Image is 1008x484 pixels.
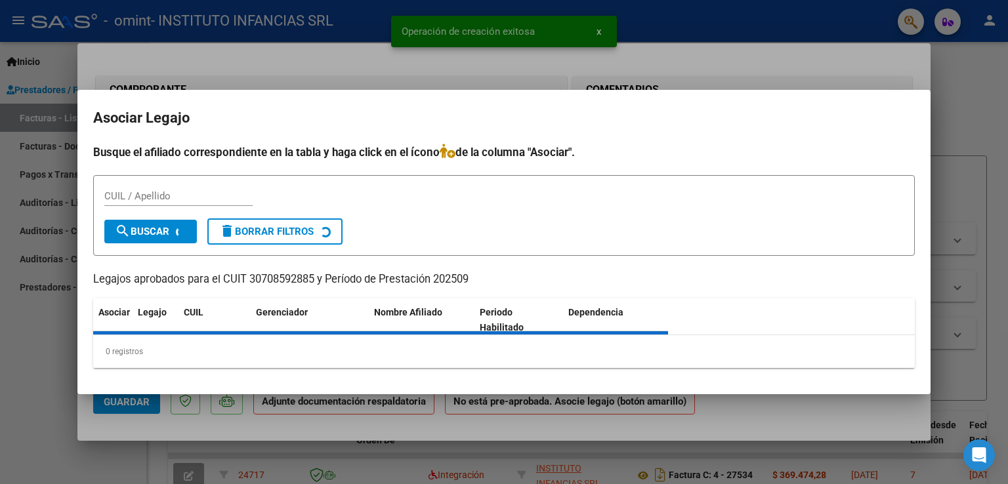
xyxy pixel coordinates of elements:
[219,223,235,239] mat-icon: delete
[251,298,369,342] datatable-header-cell: Gerenciador
[115,223,131,239] mat-icon: search
[93,272,915,288] p: Legajos aprobados para el CUIT 30708592885 y Período de Prestación 202509
[115,226,169,237] span: Buscar
[256,307,308,317] span: Gerenciador
[104,220,197,243] button: Buscar
[568,307,623,317] span: Dependencia
[219,226,314,237] span: Borrar Filtros
[963,439,995,471] div: Open Intercom Messenger
[369,298,474,342] datatable-header-cell: Nombre Afiliado
[138,307,167,317] span: Legajo
[184,307,203,317] span: CUIL
[93,335,915,368] div: 0 registros
[93,144,915,161] h4: Busque el afiliado correspondiente en la tabla y haga click en el ícono de la columna "Asociar".
[480,307,524,333] span: Periodo Habilitado
[563,298,669,342] datatable-header-cell: Dependencia
[474,298,563,342] datatable-header-cell: Periodo Habilitado
[98,307,130,317] span: Asociar
[207,218,343,245] button: Borrar Filtros
[374,307,442,317] span: Nombre Afiliado
[93,106,915,131] h2: Asociar Legajo
[178,298,251,342] datatable-header-cell: CUIL
[93,298,133,342] datatable-header-cell: Asociar
[133,298,178,342] datatable-header-cell: Legajo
